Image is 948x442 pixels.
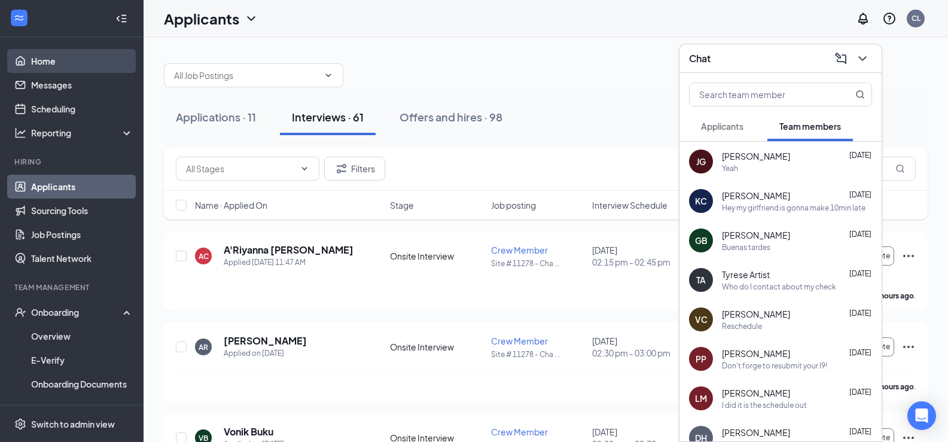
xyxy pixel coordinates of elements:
[491,349,585,359] p: Site # 11278 - Cha ...
[882,11,897,26] svg: QuestionInfo
[31,306,123,318] div: Onboarding
[695,234,708,246] div: GB
[31,49,133,73] a: Home
[689,52,711,65] h3: Chat
[491,199,536,211] span: Job posting
[901,340,916,354] svg: Ellipses
[31,175,133,199] a: Applicants
[874,291,914,300] b: 2 hours ago
[115,13,127,25] svg: Collapse
[400,109,502,124] div: Offers and hires · 98
[31,199,133,222] a: Sourcing Tools
[491,426,548,437] span: Crew Member
[31,372,133,396] a: Onboarding Documents
[722,426,790,438] span: [PERSON_NAME]
[722,308,790,320] span: [PERSON_NAME]
[292,109,364,124] div: Interviews · 61
[31,97,133,121] a: Scheduling
[224,347,307,359] div: Applied on [DATE]
[199,342,208,352] div: AR
[31,127,134,139] div: Reporting
[164,8,239,29] h1: Applicants
[695,313,708,325] div: VC
[696,274,706,286] div: TA
[855,51,870,66] svg: ChevronDown
[722,361,827,371] div: Don't forge to resubmit your I9!
[696,353,706,365] div: PP
[722,242,770,252] div: Buenas tardes
[853,49,872,68] button: ChevronDown
[14,282,131,292] div: Team Management
[722,229,790,241] span: [PERSON_NAME]
[907,401,936,430] div: Open Intercom Messenger
[849,190,871,199] span: [DATE]
[224,425,273,438] h5: Vonik Buku
[14,418,26,430] svg: Settings
[722,203,865,213] div: Hey my girlfriend is gonna make 10min late
[695,195,707,207] div: KC
[31,418,115,430] div: Switch to admin view
[849,348,871,357] span: [DATE]
[696,156,706,167] div: JG
[722,347,790,359] span: [PERSON_NAME]
[901,249,916,263] svg: Ellipses
[722,190,790,202] span: [PERSON_NAME]
[390,250,484,262] div: Onsite Interview
[849,269,871,278] span: [DATE]
[849,388,871,397] span: [DATE]
[722,150,790,162] span: [PERSON_NAME]
[31,324,133,348] a: Overview
[856,11,870,26] svg: Notifications
[334,161,349,176] svg: Filter
[31,396,133,420] a: Activity log
[592,347,686,359] span: 02:30 pm - 03:00 pm
[176,109,256,124] div: Applications · 11
[195,199,267,211] span: Name · Applied On
[895,164,905,173] svg: MagnifyingGlass
[174,69,319,82] input: All Job Postings
[491,258,585,269] p: Site # 11278 - Cha ...
[912,13,920,23] div: CL
[31,222,133,246] a: Job Postings
[592,199,667,211] span: Interview Schedule
[390,341,484,353] div: Onsite Interview
[722,321,762,331] div: Reschedule
[224,243,353,257] h5: A'Riyanna [PERSON_NAME]
[31,246,133,270] a: Talent Network
[224,334,307,347] h5: [PERSON_NAME]
[722,387,790,399] span: [PERSON_NAME]
[324,71,333,80] svg: ChevronDown
[834,51,848,66] svg: ComposeMessage
[14,306,26,318] svg: UserCheck
[849,230,871,239] span: [DATE]
[224,257,353,269] div: Applied [DATE] 11:47 AM
[831,49,851,68] button: ComposeMessage
[13,12,25,24] svg: WorkstreamLogo
[722,282,836,292] div: Who do I contact about my check
[855,90,865,99] svg: MagnifyingGlass
[870,382,914,391] b: 14 hours ago
[31,73,133,97] a: Messages
[324,157,385,181] button: Filter Filters
[31,348,133,372] a: E-Verify
[244,11,258,26] svg: ChevronDown
[14,157,131,167] div: Hiring
[592,335,686,359] div: [DATE]
[592,244,686,268] div: [DATE]
[690,83,831,106] input: Search team member
[186,162,295,175] input: All Stages
[779,121,841,132] span: Team members
[849,151,871,160] span: [DATE]
[592,256,686,268] span: 02:15 pm - 02:45 pm
[300,164,309,173] svg: ChevronDown
[491,336,548,346] span: Crew Member
[390,199,414,211] span: Stage
[491,245,548,255] span: Crew Member
[722,269,770,281] span: Tyrese Artist
[849,309,871,318] span: [DATE]
[701,121,743,132] span: Applicants
[199,251,209,261] div: AC
[722,400,807,410] div: I did it is the schedule out
[849,427,871,436] span: [DATE]
[14,127,26,139] svg: Analysis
